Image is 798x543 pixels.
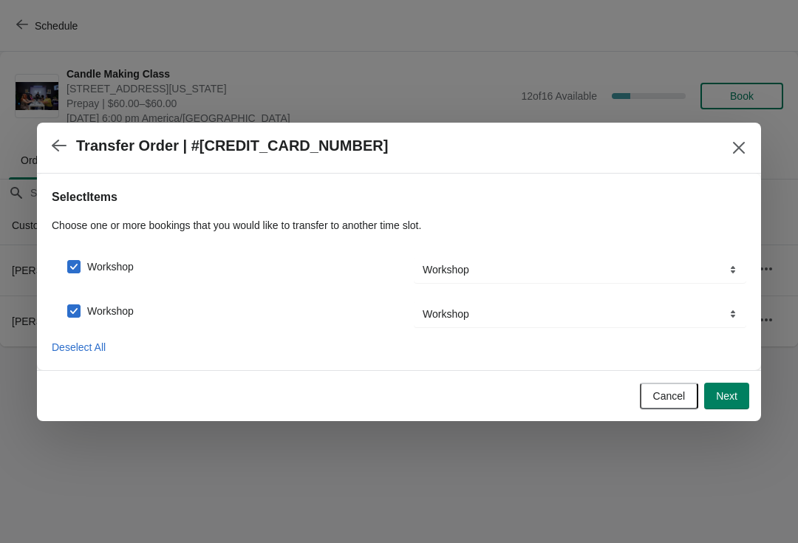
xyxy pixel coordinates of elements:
[52,218,746,233] p: Choose one or more bookings that you would like to transfer to another time slot.
[716,390,737,402] span: Next
[704,383,749,409] button: Next
[87,259,134,274] span: Workshop
[52,188,746,206] h2: Select Items
[52,341,106,353] span: Deselect All
[726,134,752,161] button: Close
[653,390,686,402] span: Cancel
[76,137,388,154] h2: Transfer Order | #[CREDIT_CARD_NUMBER]
[46,334,112,361] button: Deselect All
[640,383,699,409] button: Cancel
[87,304,134,318] span: Workshop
